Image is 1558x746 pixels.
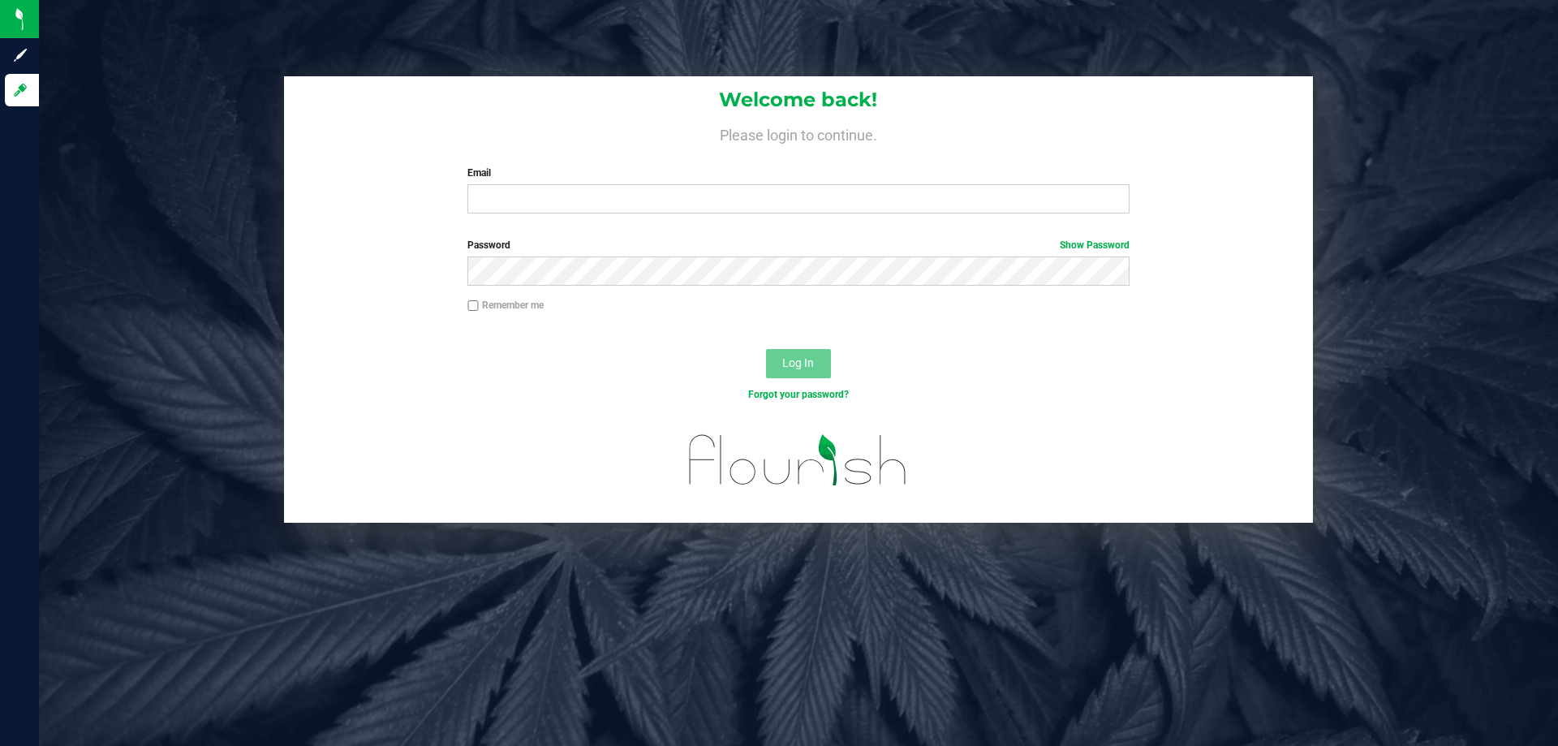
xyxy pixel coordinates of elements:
[284,89,1313,110] h1: Welcome back!
[467,166,1129,180] label: Email
[748,389,849,400] a: Forgot your password?
[766,349,831,378] button: Log In
[467,300,479,312] input: Remember me
[12,82,28,98] inline-svg: Log in
[1060,239,1130,251] a: Show Password
[284,123,1313,143] h4: Please login to continue.
[12,47,28,63] inline-svg: Sign up
[467,239,510,251] span: Password
[467,298,544,313] label: Remember me
[782,356,814,369] span: Log In
[669,419,927,502] img: flourish_logo.svg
